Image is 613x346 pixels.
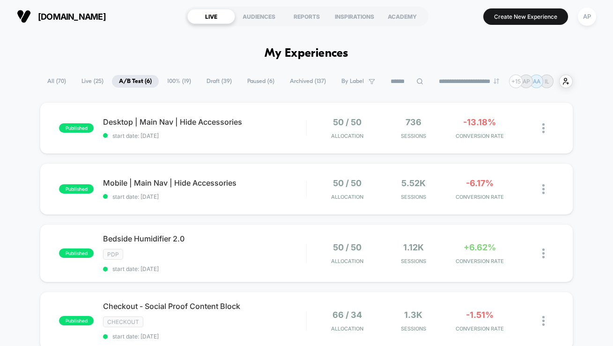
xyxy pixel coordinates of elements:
[578,8,596,26] div: AP
[103,249,123,260] span: PDP
[235,9,283,24] div: AUDIENCES
[575,7,599,26] button: AP
[449,133,511,139] span: CONVERSION RATE
[103,333,306,340] span: start date: [DATE]
[103,193,306,200] span: start date: [DATE]
[494,78,499,84] img: end
[523,78,530,85] p: AP
[404,310,422,320] span: 1.3k
[466,178,494,188] span: -6.17%
[406,117,421,127] span: 736
[240,75,281,88] span: Paused ( 6 )
[332,310,362,320] span: 66 / 34
[103,178,306,188] span: Mobile | Main Nav | Hide Accessories
[283,9,331,24] div: REPORTS
[331,194,363,200] span: Allocation
[401,178,426,188] span: 5.52k
[533,78,540,85] p: AA
[403,242,424,252] span: 1.12k
[542,248,545,258] img: close
[331,258,363,264] span: Allocation
[103,117,306,127] span: Desktop | Main Nav | Hide Accessories
[283,75,333,88] span: Archived ( 137 )
[509,75,523,88] div: + 15
[333,242,362,252] span: 50 / 50
[545,78,549,85] p: IL
[103,301,306,311] span: Checkout - Social Proof Content Block
[464,242,496,252] span: +6.62%
[341,78,364,85] span: By Label
[14,9,109,24] button: [DOMAIN_NAME]
[449,325,511,332] span: CONVERSION RATE
[378,9,426,24] div: ACADEMY
[331,325,363,332] span: Allocation
[383,194,444,200] span: Sessions
[542,316,545,326] img: close
[383,325,444,332] span: Sessions
[74,75,111,88] span: Live ( 25 )
[59,248,94,258] span: published
[331,133,363,139] span: Allocation
[38,12,106,22] span: [DOMAIN_NAME]
[449,258,511,264] span: CONVERSION RATE
[265,47,348,60] h1: My Experiences
[103,132,306,139] span: start date: [DATE]
[199,75,239,88] span: Draft ( 39 )
[17,9,31,23] img: Visually logo
[466,310,494,320] span: -1.51%
[449,194,511,200] span: CONVERSION RATE
[187,9,235,24] div: LIVE
[383,133,444,139] span: Sessions
[483,8,568,25] button: Create New Experience
[331,9,378,24] div: INSPIRATIONS
[333,178,362,188] span: 50 / 50
[59,123,94,133] span: published
[40,75,73,88] span: All ( 70 )
[463,117,496,127] span: -13.18%
[103,265,306,272] span: start date: [DATE]
[542,123,545,133] img: close
[160,75,198,88] span: 100% ( 19 )
[59,316,94,325] span: published
[333,117,362,127] span: 50 / 50
[112,75,159,88] span: A/B Test ( 6 )
[542,184,545,194] img: close
[383,258,444,264] span: Sessions
[103,234,306,243] span: Bedside Humidifier 2.0
[59,184,94,194] span: published
[103,316,143,327] span: CHECKOUT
